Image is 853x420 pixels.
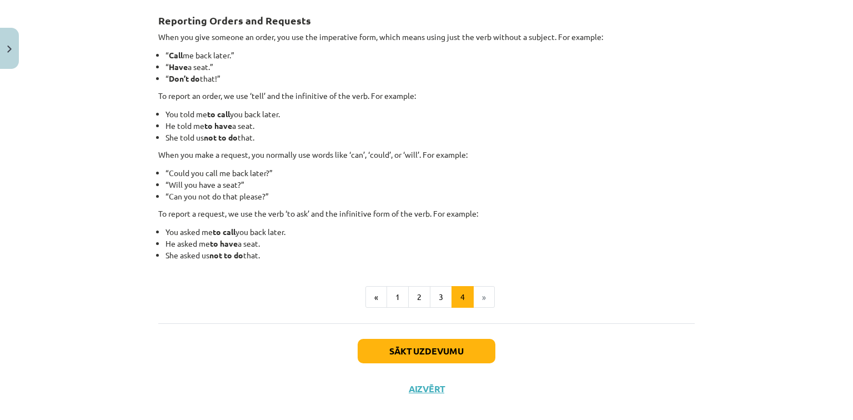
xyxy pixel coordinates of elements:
[169,62,188,72] strong: Have
[158,149,695,161] p: When you make a request, you normally use words like ‘can’, ‘could’, or ‘will’. For example:
[165,61,695,73] li: “ a seat.”
[408,286,430,308] button: 2
[207,109,230,119] strong: to call
[165,49,695,61] li: “ me back later.”
[358,339,495,363] button: Sākt uzdevumu
[451,286,474,308] button: 4
[169,73,200,83] strong: Don’t do
[210,238,238,248] strong: to have
[169,50,183,60] strong: Call
[158,31,695,43] p: When you give someone an order, you use the imperative form, which means using just the verb with...
[165,108,695,120] li: You told me you back later.
[365,286,387,308] button: «
[165,226,695,238] li: You asked me you back later.
[209,250,243,260] strong: not to do
[165,238,695,249] li: He asked me a seat.
[165,132,695,143] li: She told us that.
[165,249,695,261] li: She asked us that.
[204,121,232,131] strong: to have
[387,286,409,308] button: 1
[430,286,452,308] button: 3
[7,46,12,53] img: icon-close-lesson-0947bae3869378f0d4975bcd49f059093ad1ed9edebbc8119c70593378902aed.svg
[165,167,695,179] li: “Could you call me back later?”
[165,179,695,191] li: “Will you have a seat?”
[204,132,238,142] strong: not to do
[405,383,448,394] button: Aizvērt
[213,227,235,237] strong: to call
[158,286,695,308] nav: Page navigation example
[158,208,695,219] p: To report a request, we use the verb ‘to ask’ and the infinitive form of the verb. For example:
[165,191,695,202] li: “Can you not do that please?”
[158,14,311,27] strong: Reporting Orders and Requests
[165,120,695,132] li: He told me a seat.
[165,73,695,84] li: “ that!”
[158,90,695,102] p: To report an order, we use ‘tell’ and the infinitive of the verb. For example:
